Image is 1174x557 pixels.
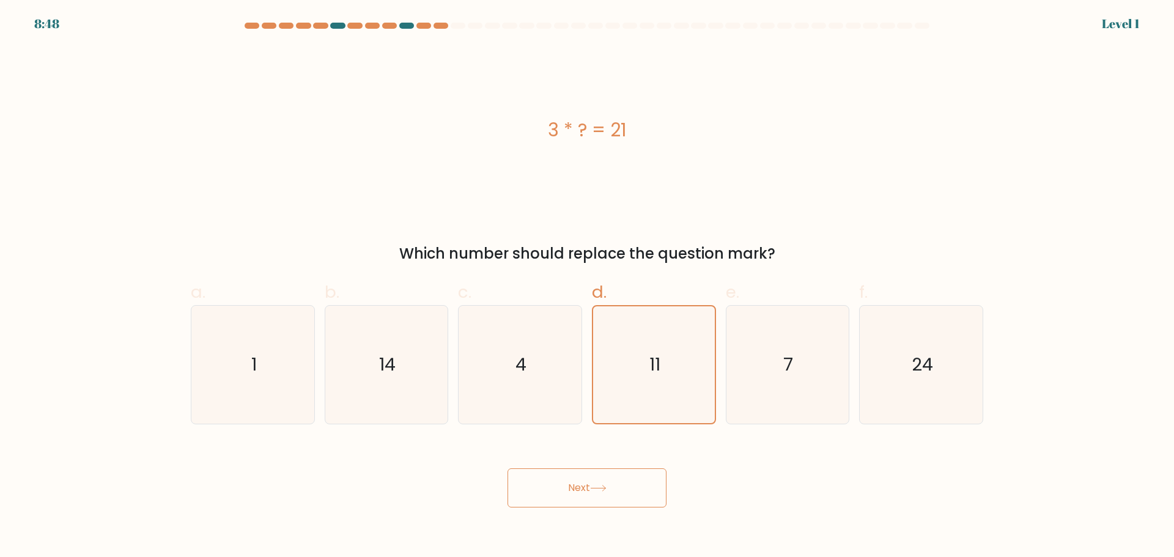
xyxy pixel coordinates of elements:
span: b. [325,280,339,304]
div: 3 * ? = 21 [191,116,983,144]
span: c. [458,280,471,304]
div: Which number should replace the question mark? [198,243,976,265]
span: a. [191,280,205,304]
span: f. [859,280,868,304]
text: 7 [784,352,794,377]
text: 4 [516,352,527,377]
text: 1 [251,352,257,377]
span: d. [592,280,607,304]
button: Next [508,468,666,507]
div: 8:48 [34,15,59,33]
div: Level 1 [1102,15,1140,33]
text: 11 [649,352,660,377]
text: 14 [379,352,396,377]
text: 24 [912,352,933,377]
span: e. [726,280,739,304]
